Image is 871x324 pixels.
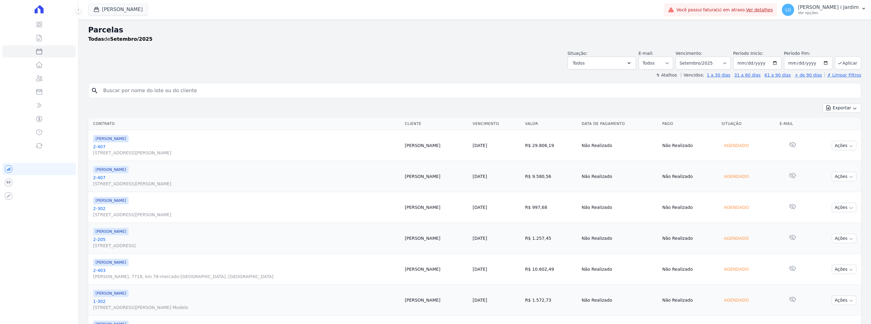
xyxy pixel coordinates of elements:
[579,161,660,192] td: Não Realizado
[734,73,760,77] a: 31 a 60 dias
[93,205,400,218] a: 2-302‎[STREET_ADDRESS][PERSON_NAME]
[93,236,400,249] a: 2-205‎[STREET_ADDRESS]
[93,150,400,156] span: [STREET_ADDRESS][PERSON_NAME]
[777,1,871,18] button: LG [PERSON_NAME] i Jardim Ver opções
[523,118,579,130] th: Valor
[93,197,129,204] span: [PERSON_NAME]
[579,254,660,285] td: Não Realizado
[470,118,522,130] th: Vencimento
[832,296,856,305] button: Ações
[93,144,400,156] a: 2-407[STREET_ADDRESS][PERSON_NAME]
[764,73,791,77] a: 61 a 90 dias
[93,259,129,266] span: [PERSON_NAME]
[523,254,579,285] td: R$ 10.602,49
[93,166,129,173] span: [PERSON_NAME]
[473,143,487,148] a: [DATE]
[722,172,751,181] div: Agendado
[832,203,856,212] button: Ações
[660,285,719,316] td: Não Realizado
[660,161,719,192] td: Não Realizado
[523,161,579,192] td: R$ 9.580,56
[798,10,859,15] p: Ver opções
[722,265,751,273] div: Agendado
[785,8,791,12] span: LG
[93,212,400,218] span: [STREET_ADDRESS][PERSON_NAME]
[88,4,148,15] button: [PERSON_NAME]
[573,59,585,67] span: Todos
[660,254,719,285] td: Não Realizado
[795,73,822,77] a: + de 90 dias
[523,130,579,161] td: R$ 29.806,19
[832,234,856,243] button: Ações
[402,254,470,285] td: [PERSON_NAME]
[402,130,470,161] td: [PERSON_NAME]
[722,234,751,243] div: Agendado
[93,243,400,249] span: [STREET_ADDRESS]
[746,7,773,12] a: Ver detalhes
[93,181,400,187] span: [STREET_ADDRESS][PERSON_NAME]
[93,273,400,280] span: [PERSON_NAME], 7718, km 78-mercado-[GEOGRAPHIC_DATA], [GEOGRAPHIC_DATA]
[402,223,470,254] td: [PERSON_NAME]
[832,141,856,150] button: Ações
[93,228,129,235] span: [PERSON_NAME]
[660,192,719,223] td: Não Realizado
[567,51,587,56] label: Situação:
[473,174,487,179] a: [DATE]
[579,285,660,316] td: Não Realizado
[677,7,773,13] span: Você possui fatura(s) em atraso.
[832,265,856,274] button: Ações
[660,130,719,161] td: Não Realizado
[722,141,751,150] div: Agendado
[473,267,487,272] a: [DATE]
[722,203,751,212] div: Agendado
[832,172,856,181] button: Ações
[798,4,859,10] p: [PERSON_NAME] i Jardim
[88,36,153,43] p: de
[110,36,153,42] strong: Setembro/2025
[824,73,861,77] a: ✗ Limpar Filtros
[91,87,98,94] i: search
[777,118,808,130] th: E-mail
[100,85,858,97] input: Buscar por nome do lote ou do cliente
[402,192,470,223] td: [PERSON_NAME]
[402,118,470,130] th: Cliente
[733,51,763,56] label: Período Inicío:
[523,285,579,316] td: R$ 1.572,73
[567,57,636,70] button: Todos
[93,298,400,311] a: 1-302‎[STREET_ADDRESS][PERSON_NAME] Modelo
[88,24,861,36] h2: Parcelas
[88,118,402,130] th: Contrato
[784,50,832,57] label: Período Fim:
[523,223,579,254] td: R$ 1.257,45
[719,118,777,130] th: Situação
[722,296,751,304] div: Agendado
[579,192,660,223] td: Não Realizado
[402,161,470,192] td: [PERSON_NAME]
[93,175,400,187] a: 2-407[STREET_ADDRESS][PERSON_NAME]
[402,285,470,316] td: [PERSON_NAME]
[660,118,719,130] th: Pago
[579,223,660,254] td: Não Realizado
[660,223,719,254] td: Não Realizado
[823,103,861,113] button: Exportar
[93,135,129,142] span: [PERSON_NAME]
[639,51,654,56] label: E-mail:
[88,36,104,42] strong: Todas
[523,192,579,223] td: R$ 997,68
[473,205,487,210] a: [DATE]
[93,267,400,280] a: 2-403‎[PERSON_NAME], 7718, km 78-mercado-[GEOGRAPHIC_DATA], [GEOGRAPHIC_DATA]
[656,73,677,77] label: ↯ Atalhos
[676,51,702,56] label: Vencimento:
[707,73,730,77] a: 1 a 30 dias
[681,73,704,77] label: Vencidos:
[835,56,861,70] button: Aplicar
[93,304,400,311] span: [STREET_ADDRESS][PERSON_NAME] Modelo
[93,290,129,297] span: [PERSON_NAME]
[473,236,487,241] a: [DATE]
[473,298,487,303] a: [DATE]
